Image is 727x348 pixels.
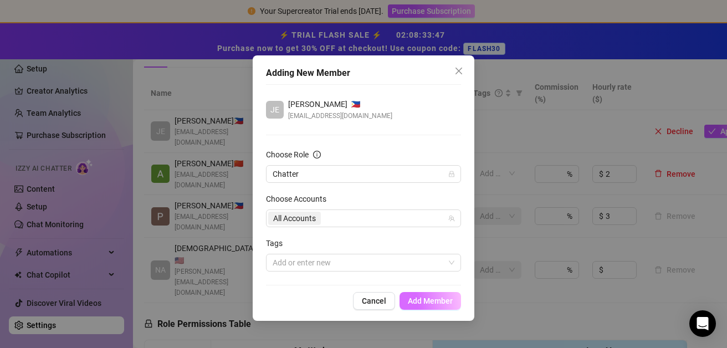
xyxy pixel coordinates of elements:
[288,98,347,110] span: [PERSON_NAME]
[362,296,386,305] span: Cancel
[270,104,279,116] span: JE
[448,215,455,222] span: team
[448,171,455,177] span: lock
[273,166,454,182] span: Chatter
[450,62,468,80] button: Close
[273,212,316,224] span: All Accounts
[353,292,395,310] button: Cancel
[266,66,461,80] div: Adding New Member
[266,149,309,161] div: Choose Role
[689,310,716,337] div: Open Intercom Messenger
[288,98,392,110] div: 🇵🇭
[313,151,321,158] span: info-circle
[268,212,321,225] span: All Accounts
[266,237,290,249] label: Tags
[288,110,392,121] span: [EMAIL_ADDRESS][DOMAIN_NAME]
[408,296,453,305] span: Add Member
[400,292,461,310] button: Add Member
[450,66,468,75] span: Close
[266,193,334,205] label: Choose Accounts
[454,66,463,75] span: close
